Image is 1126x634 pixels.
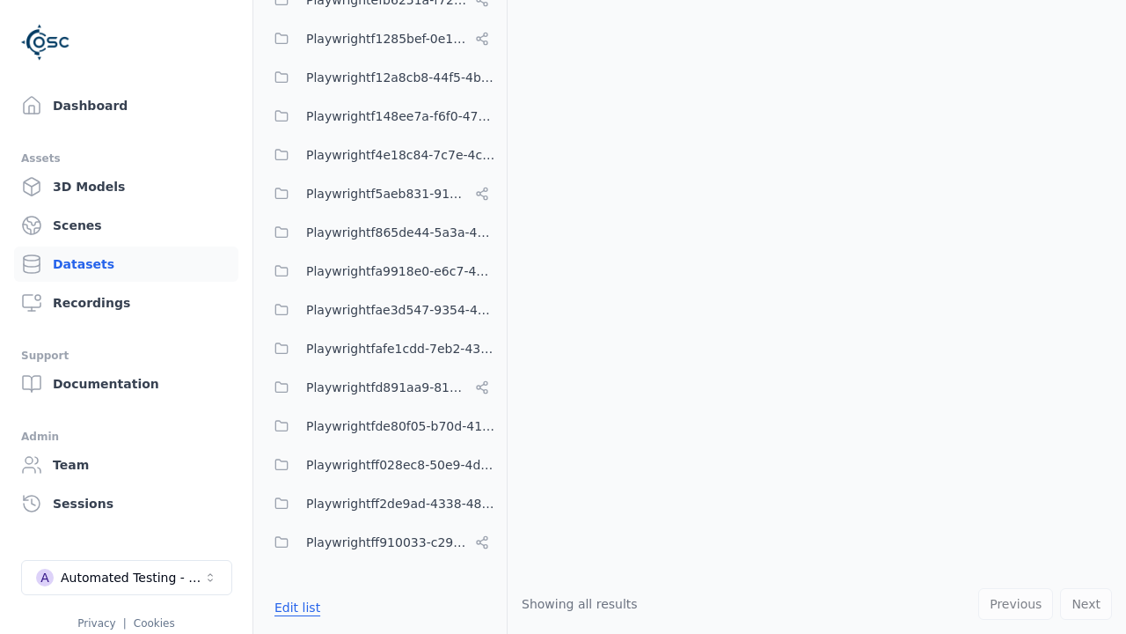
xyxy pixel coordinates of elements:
[522,597,638,611] span: Showing all results
[14,366,238,402] a: Documentation
[14,208,238,243] a: Scenes
[264,21,496,56] button: Playwrightf1285bef-0e1f-4916-a3c2-d80ed4e692e1
[306,532,468,553] span: Playwrightff910033-c297-413c-9627-78f34a067480
[306,28,468,49] span: Playwrightf1285bef-0e1f-4916-a3c2-d80ed4e692e1
[306,144,496,166] span: Playwrightf4e18c84-7c7e-4c28-bfa4-7be69262452c
[264,254,496,289] button: Playwrightfa9918e0-e6c7-48e0-9ade-ec9b0f0d9008
[14,447,238,483] a: Team
[306,106,496,127] span: Playwrightf148ee7a-f6f0-478b-8659-42bd4a5eac88
[306,377,468,398] span: Playwrightfd891aa9-817c-4b53-b4a5-239ad8786b13
[306,338,496,359] span: Playwrightfafe1cdd-7eb2-4390-bfe1-ed4773ecffac
[264,60,496,95] button: Playwrightf12a8cb8-44f5-4bf0-b292-721ddd8e7e42
[21,560,232,595] button: Select a workspace
[306,454,496,475] span: Playwrightff028ec8-50e9-4dd8-81bd-941bca1e104f
[14,285,238,321] a: Recordings
[264,331,496,366] button: Playwrightfafe1cdd-7eb2-4390-bfe1-ed4773ecffac
[14,88,238,123] a: Dashboard
[21,345,231,366] div: Support
[264,137,496,173] button: Playwrightf4e18c84-7c7e-4c28-bfa4-7be69262452c
[306,183,468,204] span: Playwrightf5aeb831-9105-46b5-9a9b-c943ac435ad3
[123,617,127,630] span: |
[306,261,496,282] span: Playwrightfa9918e0-e6c7-48e0-9ade-ec9b0f0d9008
[264,292,496,328] button: Playwrightfae3d547-9354-4b34-ba80-334734bb31d4
[264,447,496,483] button: Playwrightff028ec8-50e9-4dd8-81bd-941bca1e104f
[14,169,238,204] a: 3D Models
[264,525,496,560] button: Playwrightff910033-c297-413c-9627-78f34a067480
[306,299,496,321] span: Playwrightfae3d547-9354-4b34-ba80-334734bb31d4
[306,222,496,243] span: Playwrightf865de44-5a3a-4288-a605-65bfd134d238
[264,486,496,521] button: Playwrightff2de9ad-4338-48c0-bd04-efed0ef8cbf4
[21,426,231,447] div: Admin
[306,416,496,437] span: Playwrightfde80f05-b70d-4104-ad1c-b71865a0eedf
[264,409,496,444] button: Playwrightfde80f05-b70d-4104-ad1c-b71865a0eedf
[14,486,238,521] a: Sessions
[134,617,175,630] a: Cookies
[21,18,70,67] img: Logo
[264,176,496,211] button: Playwrightf5aeb831-9105-46b5-9a9b-c943ac435ad3
[264,215,496,250] button: Playwrightf865de44-5a3a-4288-a605-65bfd134d238
[21,148,231,169] div: Assets
[36,569,54,586] div: A
[61,569,203,586] div: Automated Testing - Playwright
[77,617,115,630] a: Privacy
[14,247,238,282] a: Datasets
[306,493,496,514] span: Playwrightff2de9ad-4338-48c0-bd04-efed0ef8cbf4
[264,99,496,134] button: Playwrightf148ee7a-f6f0-478b-8659-42bd4a5eac88
[306,67,496,88] span: Playwrightf12a8cb8-44f5-4bf0-b292-721ddd8e7e42
[264,370,496,405] button: Playwrightfd891aa9-817c-4b53-b4a5-239ad8786b13
[264,592,331,623] button: Edit list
